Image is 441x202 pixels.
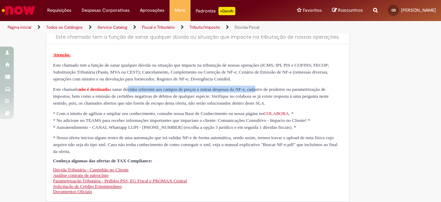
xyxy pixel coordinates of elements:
p: +GenAi [218,7,235,15]
span: Conheça algumas das ofertas de TAX Compliance: [53,158,152,163]
ul: Trilhas de página [5,21,289,34]
span: Requisições [47,7,71,14]
a: Página inicial [8,25,31,30]
span: não é destinado [79,87,109,92]
span: [PERSON_NAME] [401,7,436,13]
span: * Com o intuito de agilizar e ampliar seu conhecimento, consulte nossa Base de Conhecimento ou no... [53,111,294,116]
a: Documentos Oficiais [53,189,92,194]
span: Favoritos [303,7,322,14]
a: Dúvida Tributária - Caminhão no Cliente [53,167,129,172]
span: Despesas Corporativas [82,7,130,14]
a: Parametrização Tributária - Pedidos PSS, EG Fiscal e PROMAX Central [53,178,187,183]
span: * No adicione no TEAMS para receber informações importantes que impactam o cliente: Comunicações ... [53,118,310,123]
span: * Nossa oferta iniciou alguns testes de uma automação que irá validar NF-e de forma automática, s... [53,135,338,154]
span: Aprovações [140,7,164,14]
span: Rascunhos [338,7,363,13]
a: Todos os Catálogos [46,25,83,30]
div: Padroniza [196,7,235,15]
a: Solicitação de Crédito Extemporâneo [53,184,122,189]
span: More [175,7,185,14]
span: Atenção: [53,52,71,57]
a: Service Catalog [98,25,127,30]
a: Rascunhos [332,7,363,14]
span: * Autoatendimento - CANAL Whatsapp LUPI - [PHONE_NUMBER] (escolha a opção 3 jurídico e em seguida... [53,125,296,130]
img: ServiceNow [1,3,36,17]
a: Dúvida Fiscal [235,25,259,30]
a: COLABORA [264,111,289,116]
span: Este chamado a sanar dúvidas referente aos campos de preços e outras despesas da NF-e, cadastro d... [53,87,329,106]
a: Tributo/Imposto [189,25,220,30]
a: Fiscal e Tributário [142,25,175,30]
span: GS [391,8,396,12]
a: Análise contrato de patrocínio [53,173,109,178]
div: Este chamado tem a função de sanar qualquer dúvida ou situação que impacte na tributação de nossa... [53,33,342,40]
span: Este chamado tem a função de sanar qualquer dúvida ou situação que impacte na tributação de nossa... [53,62,329,81]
